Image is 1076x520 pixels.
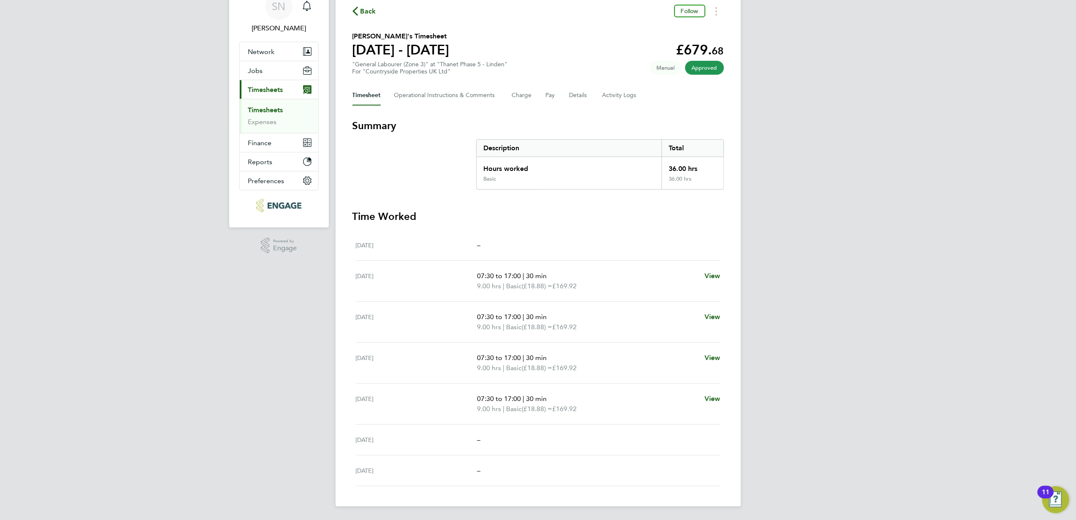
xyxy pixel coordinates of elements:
button: Details [569,85,589,106]
span: (£18.88) = [522,405,552,413]
span: £169.92 [552,282,577,290]
div: Description [477,140,662,157]
span: (£18.88) = [522,282,552,290]
div: [DATE] [356,240,477,250]
button: Timesheets Menu [709,5,724,18]
span: 07:30 to 17:00 [477,313,521,321]
span: 68 [712,45,724,57]
span: | [523,395,524,403]
span: (£18.88) = [522,364,552,372]
a: Go to home page [239,199,319,212]
span: This timesheet has been approved. [685,61,724,75]
span: Network [248,48,275,56]
section: Timesheet [352,119,724,486]
button: Operational Instructions & Comments [394,85,499,106]
span: Preferences [248,177,285,185]
button: Timesheet [352,85,381,106]
a: View [705,353,721,363]
span: Basic [506,404,522,414]
span: 30 min [526,313,547,321]
a: Expenses [248,118,277,126]
div: Basic [483,176,496,182]
span: – [477,466,480,474]
span: Basic [506,363,522,373]
span: | [503,364,504,372]
span: 9.00 hrs [477,323,501,331]
span: 30 min [526,354,547,362]
span: £169.92 [552,405,577,413]
button: Jobs [240,61,318,80]
span: – [477,241,480,249]
div: Total [661,140,723,157]
div: 11 [1042,492,1049,503]
span: Powered by [273,238,297,245]
span: Reports [248,158,273,166]
span: 30 min [526,272,547,280]
span: | [523,313,524,321]
span: £169.92 [552,364,577,372]
div: [DATE] [356,312,477,332]
div: [DATE] [356,466,477,476]
span: SN [272,1,286,12]
a: Powered byEngage [261,238,297,254]
span: £169.92 [552,323,577,331]
h1: [DATE] - [DATE] [352,41,450,58]
a: View [705,394,721,404]
span: View [705,272,721,280]
span: Sofia Naylor [239,23,319,33]
button: Follow [674,5,705,17]
button: Pay [546,85,556,106]
button: Network [240,42,318,61]
div: [DATE] [356,353,477,373]
span: 07:30 to 17:00 [477,395,521,403]
button: Back [352,6,376,16]
span: – [477,436,480,444]
button: Timesheets [240,80,318,99]
div: 36.00 hrs [661,157,723,176]
div: "General Labourer (Zone 3)" at "Thanet Phase 5 - Linden" [352,61,508,75]
span: 9.00 hrs [477,405,501,413]
span: View [705,313,721,321]
span: View [705,354,721,362]
div: Hours worked [477,157,662,176]
span: Basic [506,322,522,332]
span: | [503,405,504,413]
button: Reports [240,152,318,171]
span: Follow [681,7,699,15]
span: (£18.88) = [522,323,552,331]
span: 30 min [526,395,547,403]
span: Finance [248,139,272,147]
div: [DATE] [356,271,477,291]
span: 9.00 hrs [477,364,501,372]
span: Engage [273,245,297,252]
div: [DATE] [356,435,477,445]
span: | [523,272,524,280]
span: 9.00 hrs [477,282,501,290]
h2: [PERSON_NAME]'s Timesheet [352,31,450,41]
img: konnectrecruit-logo-retina.png [256,199,301,212]
span: Back [360,6,376,16]
span: | [523,354,524,362]
button: Charge [512,85,532,106]
span: 07:30 to 17:00 [477,354,521,362]
div: 36.00 hrs [661,176,723,189]
div: Timesheets [240,99,318,133]
span: | [503,282,504,290]
app-decimal: £679. [676,42,724,58]
button: Finance [240,133,318,152]
button: Preferences [240,171,318,190]
span: | [503,323,504,331]
a: Timesheets [248,106,283,114]
a: View [705,271,721,281]
a: View [705,312,721,322]
span: 07:30 to 17:00 [477,272,521,280]
span: This timesheet was manually created. [650,61,682,75]
h3: Time Worked [352,210,724,223]
div: For "Countryside Properties UK Ltd" [352,68,508,75]
span: Jobs [248,67,263,75]
div: Summary [476,139,724,190]
span: Basic [506,281,522,291]
div: [DATE] [356,394,477,414]
h3: Summary [352,119,724,133]
button: Open Resource Center, 11 new notifications [1042,486,1069,513]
